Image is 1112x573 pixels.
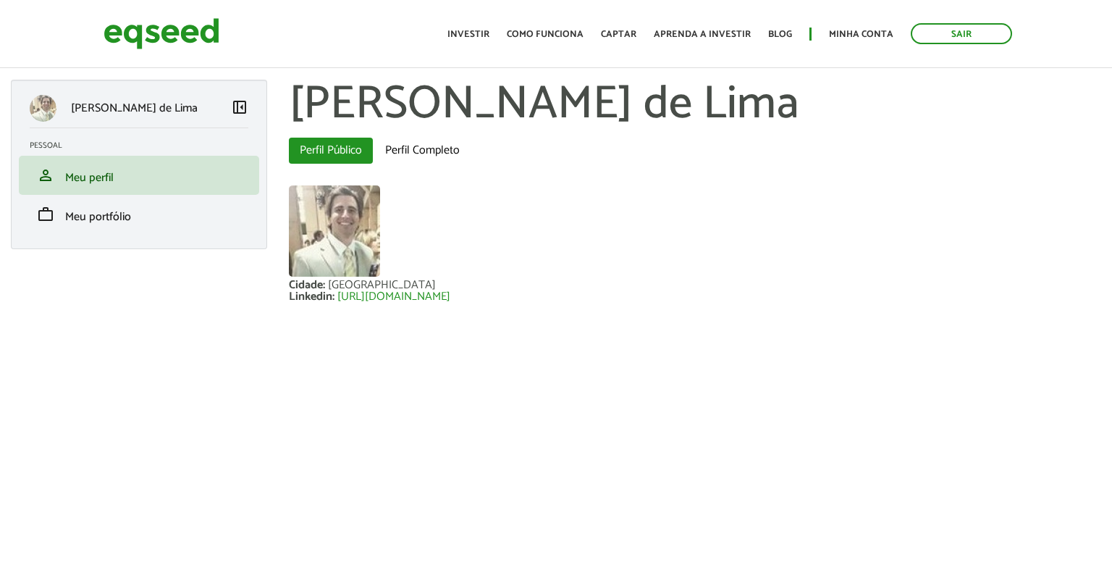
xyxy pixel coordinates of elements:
[328,280,436,291] div: [GEOGRAPHIC_DATA]
[447,30,489,39] a: Investir
[19,156,259,195] li: Meu perfil
[30,206,248,223] a: workMeu portfólio
[507,30,584,39] a: Como funciona
[374,138,471,164] a: Perfil Completo
[37,206,54,223] span: work
[231,99,248,119] a: Colapsar menu
[332,287,334,306] span: :
[104,14,219,53] img: EqSeed
[654,30,751,39] a: Aprenda a investir
[289,291,337,303] div: Linkedin
[289,138,373,164] a: Perfil Público
[289,185,380,277] a: Ver perfil do usuário.
[231,99,248,116] span: left_panel_close
[71,101,198,115] p: [PERSON_NAME] de Lima
[30,167,248,184] a: personMeu perfil
[30,141,259,150] h2: Pessoal
[337,291,450,303] a: [URL][DOMAIN_NAME]
[37,167,54,184] span: person
[323,275,325,295] span: :
[65,207,131,227] span: Meu portfólio
[601,30,636,39] a: Captar
[289,280,328,291] div: Cidade
[289,80,1101,130] h1: [PERSON_NAME] de Lima
[289,185,380,277] img: Foto de Lucas Pasqualini de Lima
[19,195,259,234] li: Meu portfólio
[911,23,1012,44] a: Sair
[768,30,792,39] a: Blog
[65,168,114,188] span: Meu perfil
[829,30,893,39] a: Minha conta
